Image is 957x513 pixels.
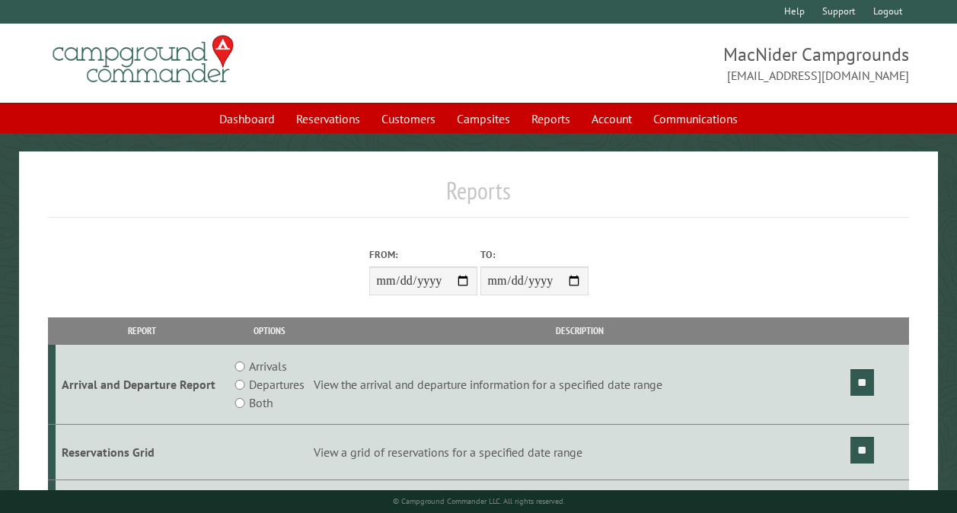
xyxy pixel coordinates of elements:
a: Communications [644,104,747,133]
a: Customers [372,104,445,133]
th: Report [56,317,228,344]
td: Arrival and Departure Report [56,345,228,425]
td: Reservations Grid [56,425,228,480]
label: Departures [249,375,305,394]
label: Arrivals [249,357,287,375]
a: Account [582,104,641,133]
h1: Reports [48,176,909,218]
th: Options [228,317,311,344]
a: Dashboard [210,104,284,133]
label: Both [249,394,273,412]
a: Reports [522,104,579,133]
td: View the arrival and departure information for a specified date range [311,345,848,425]
span: MacNider Campgrounds [EMAIL_ADDRESS][DOMAIN_NAME] [479,42,910,84]
td: View a grid of reservations for a specified date range [311,425,848,480]
img: Campground Commander [48,30,238,89]
a: Campsites [448,104,519,133]
th: Description [311,317,848,344]
small: © Campground Commander LLC. All rights reserved. [393,496,565,506]
a: Reservations [287,104,369,133]
label: To: [480,247,589,262]
label: From: [369,247,477,262]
